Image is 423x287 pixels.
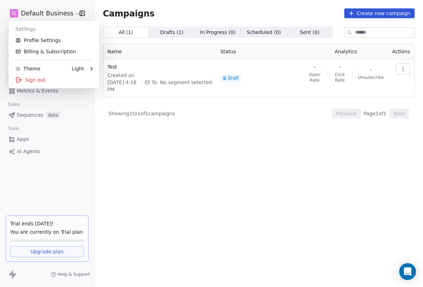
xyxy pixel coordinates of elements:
[160,29,184,36] span: Drafts ( 1 )
[17,87,58,95] span: Metrics & Events
[10,220,84,227] div: Trial ends [DATE]!
[17,148,40,155] span: AI Agents
[17,136,29,143] span: Apps
[358,75,384,80] span: Unsubscribe
[11,74,97,86] div: Sign out
[332,109,361,118] button: Previous
[107,72,139,93] span: Created on [DATE] 4:16 PM
[314,63,316,70] span: -
[5,99,23,110] span: Sales
[11,35,97,46] a: Profile Settings
[344,8,415,18] button: Create new campaign
[200,29,236,36] span: In Progress ( 0 )
[389,109,409,118] button: Next
[17,111,43,119] span: Sequences
[5,26,31,37] span: Contacts
[5,50,33,61] span: Marketing
[228,75,239,81] span: Draft
[58,272,90,277] span: Help & Support
[339,63,341,70] span: -
[21,9,73,18] span: Default Business
[107,63,212,70] span: Test
[11,23,97,35] div: Settings
[370,66,372,73] span: -
[5,123,22,134] span: Tools
[15,65,40,72] div: Theme
[308,72,322,83] span: Open Rate
[216,44,304,59] th: Status
[108,110,175,117] span: Showing 1 to 1 of 1 campaigns
[300,29,319,36] span: Sent ( 0 )
[333,72,346,83] span: Click Rate
[12,10,16,17] span: D
[11,46,97,57] a: Billing & Subscription
[72,65,84,72] div: Light
[364,110,386,117] span: Page 1 of 1
[247,29,281,36] span: Scheduled ( 0 )
[103,8,155,18] span: Campaigns
[151,79,212,86] span: To: No segment selected
[388,44,414,59] th: Actions
[10,228,84,235] span: You are currently on Trial plan
[30,248,64,255] span: Upgrade plan
[399,263,416,280] div: Open Intercom Messenger
[103,44,216,59] th: Name
[304,44,388,59] th: Analytics
[46,112,60,119] span: Beta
